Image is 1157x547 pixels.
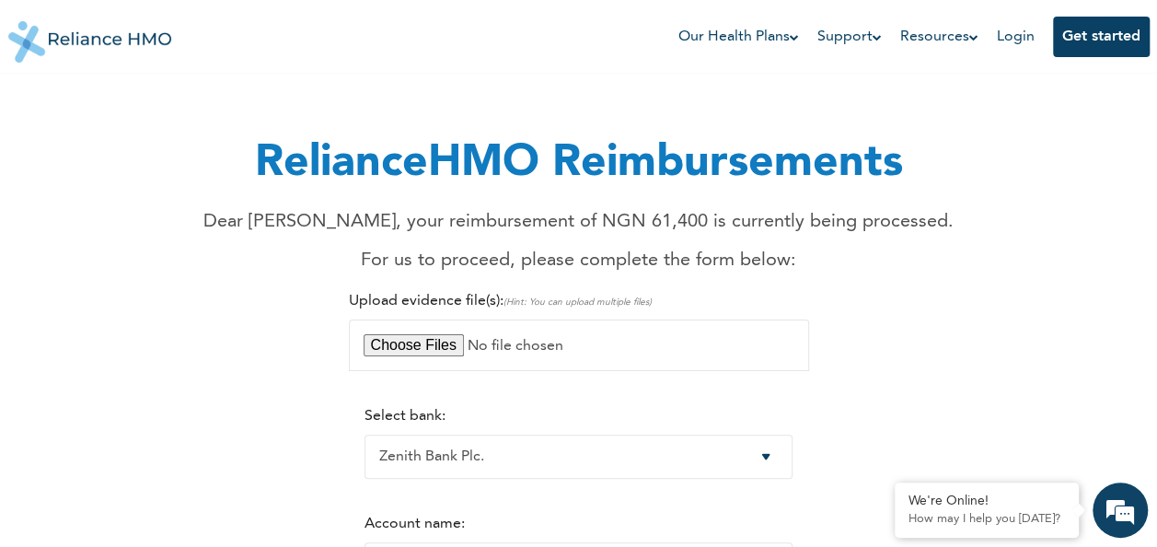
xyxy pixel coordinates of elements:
[302,9,346,53] div: Minimize live chat window
[9,389,351,453] textarea: Type your message and hit 'Enter'
[503,297,652,307] span: (Hint: You can upload multiple files)
[9,485,180,498] span: Conversation
[8,7,172,63] img: Reliance HMO's Logo
[203,247,954,274] p: For us to proceed, please complete the form below:
[364,409,445,424] label: Select bank:
[180,453,352,510] div: FAQs
[678,26,799,48] a: Our Health Plans
[34,92,75,138] img: d_794563401_company_1708531726252_794563401
[997,29,1035,44] a: Login
[96,103,309,127] div: Chat with us now
[364,517,465,531] label: Account name:
[203,131,954,197] h1: RelianceHMO Reimbursements
[203,208,954,236] p: Dear [PERSON_NAME], your reimbursement of NGN 61,400 is currently being processed.
[349,294,652,308] label: Upload evidence file(s):
[1053,17,1150,57] button: Get started
[817,26,882,48] a: Support
[900,26,978,48] a: Resources
[908,512,1065,527] p: How may I help you today?
[107,175,254,361] span: We're online!
[908,494,1065,509] div: We're Online!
